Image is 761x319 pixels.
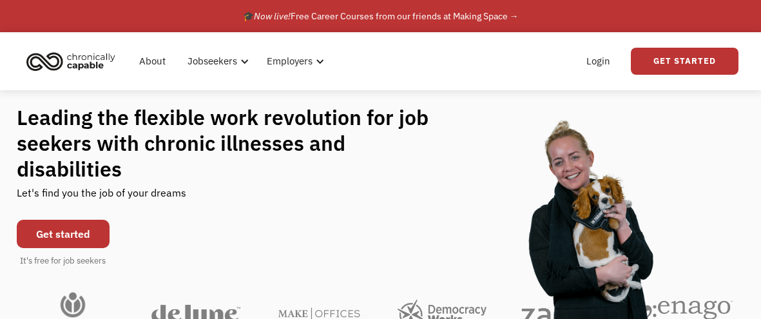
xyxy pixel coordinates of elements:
em: Now live! [254,10,291,22]
a: Get Started [631,48,738,75]
div: Let's find you the job of your dreams [17,182,186,213]
a: Get started [17,220,110,248]
a: About [131,41,173,82]
a: home [23,47,125,75]
div: Employers [267,53,313,69]
div: Jobseekers [188,53,237,69]
div: Employers [259,41,328,82]
div: 🎓 Free Career Courses from our friends at Making Space → [243,8,519,24]
img: Chronically Capable logo [23,47,119,75]
a: Login [579,41,618,82]
div: It's free for job seekers [20,255,106,267]
h1: Leading the flexible work revolution for job seekers with chronic illnesses and disabilities [17,104,454,182]
div: Jobseekers [180,41,253,82]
